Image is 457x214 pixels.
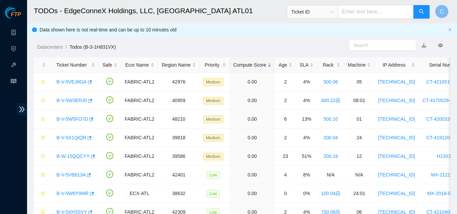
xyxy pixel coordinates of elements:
button: star [38,114,46,124]
td: 0.00 [230,184,275,203]
span: Ticket ID [291,7,334,17]
input: Search [353,42,407,49]
td: 4 [275,166,296,184]
a: [TECHNICAL_ID] [378,98,415,103]
td: 0.00 [230,166,275,184]
span: read [11,75,16,89]
span: Low [207,190,220,197]
td: 24:01 [344,184,374,203]
a: B-V-5W6Y9MR [56,191,89,196]
a: 100.04lock [321,191,340,196]
td: 39586 [158,147,200,166]
td: 0.00 [230,147,275,166]
td: 42401 [158,166,200,184]
a: 500.06 [323,79,338,85]
td: 42976 [158,73,200,91]
span: check-circle [106,134,113,141]
a: [TECHNICAL_ID] [378,116,415,122]
td: 13% [296,110,317,128]
td: 4% [296,91,317,110]
td: FABRIC-ATL2 [121,166,158,184]
span: Medium [203,97,223,104]
td: 2 [275,128,296,147]
a: B-V-5VB613A [56,172,86,177]
span: lock [336,191,340,196]
td: 48210 [158,110,200,128]
a: [TECHNICAL_ID] [378,172,415,177]
td: 0.00 [230,91,275,110]
span: check-circle [106,78,113,85]
td: FABRIC-ATL2 [121,110,158,128]
a: B-W-15QQCYY [56,153,90,159]
a: download [421,43,426,48]
span: Medium [203,116,223,123]
a: [TECHNICAL_ID] [378,191,415,196]
span: search [419,9,424,15]
a: 400.22lock [321,98,340,103]
a: [TECHNICAL_ID] [378,153,415,159]
a: Datacenters [37,44,63,50]
td: 05 [344,73,374,91]
td: 39818 [158,128,200,147]
button: star [38,188,46,199]
button: star [38,95,46,106]
button: star [38,169,46,180]
a: 500.10 [323,116,338,122]
span: check-circle [106,171,113,178]
a: H23X153 [437,153,456,159]
td: 0.00 [230,110,275,128]
span: Medium [203,78,223,86]
a: 200.19 [323,153,338,159]
span: star [41,79,45,85]
td: 24 [344,128,374,147]
td: 6 [275,110,296,128]
td: 2 [275,73,296,91]
a: B-V-5W5FO7D [56,116,88,122]
span: star [41,191,45,196]
td: 0.00 [230,128,275,147]
td: FABRIC-ATL2 [121,73,158,91]
button: star [38,151,46,162]
td: FABRIC-ATL2 [121,128,158,147]
a: B-V-5VEJ8GA [56,79,87,85]
span: FTP [11,11,21,18]
td: 01 [344,110,374,128]
span: star [41,117,45,122]
button: close [448,28,452,32]
span: star [41,154,45,159]
td: 8% [296,166,317,184]
span: check-circle [106,152,113,159]
td: N/A [344,166,374,184]
td: FABRIC-ATL2 [121,147,158,166]
button: search [413,5,430,19]
span: check-circle [106,96,113,103]
td: 4% [296,128,317,147]
a: [TECHNICAL_ID] [378,135,415,140]
td: 4% [296,73,317,91]
td: N/A [317,166,344,184]
span: eye [438,43,443,48]
button: star [38,76,46,87]
td: 2 [275,91,296,110]
a: Todos (B-3-1H831VX) [69,44,116,50]
button: download [416,40,431,51]
button: C [435,5,449,18]
span: / [65,44,67,50]
a: B-V-5W3ERJ5 [56,98,87,103]
span: Medium [203,153,223,160]
input: Enter text here... [338,5,414,19]
span: check-circle [106,189,113,196]
td: ECX-ATL [121,184,158,203]
img: Akamai Technologies [5,7,34,19]
td: 40959 [158,91,200,110]
td: 0.00 [230,73,275,91]
span: Medium [203,134,223,142]
td: 12 [344,147,374,166]
a: 200.04 [323,135,338,140]
td: 51% [296,147,317,166]
a: [TECHNICAL_ID] [378,79,415,85]
span: lock [336,98,340,103]
span: star [41,98,45,103]
td: 23 [275,147,296,166]
a: Akamai TechnologiesFTP [5,12,21,21]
